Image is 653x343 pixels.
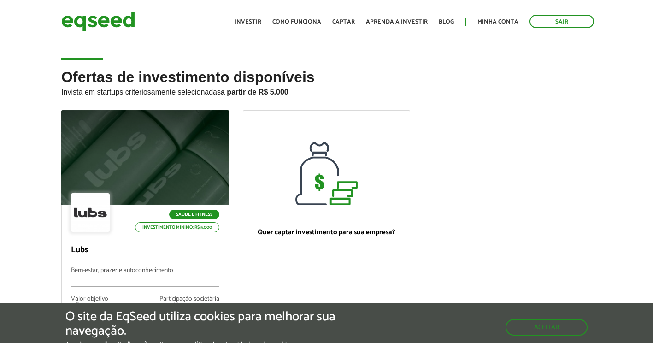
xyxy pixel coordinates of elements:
p: Bem-estar, prazer e autoconhecimento [71,267,219,287]
button: Aceitar [506,319,588,336]
p: Invista em startups criteriosamente selecionadas [61,85,592,96]
p: Lubs [71,245,219,255]
div: Participação societária [159,296,219,302]
p: Saúde e Fitness [169,210,219,219]
h2: Ofertas de investimento disponíveis [61,69,592,110]
a: Captar [332,19,355,25]
img: EqSeed [61,9,135,34]
div: R$ 1.060.000 [71,302,113,310]
a: Como funciona [272,19,321,25]
strong: a partir de R$ 5.000 [221,88,288,96]
p: Investimento mínimo: R$ 5.000 [135,222,219,232]
a: Investir [235,19,261,25]
p: Quer captar investimento para sua empresa? [253,228,401,237]
div: 7,80% [159,302,219,310]
a: Sair [529,15,594,28]
a: Minha conta [477,19,518,25]
a: Aprenda a investir [366,19,428,25]
h5: O site da EqSeed utiliza cookies para melhorar sua navegação. [65,310,379,338]
a: Blog [439,19,454,25]
div: Valor objetivo [71,296,113,302]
